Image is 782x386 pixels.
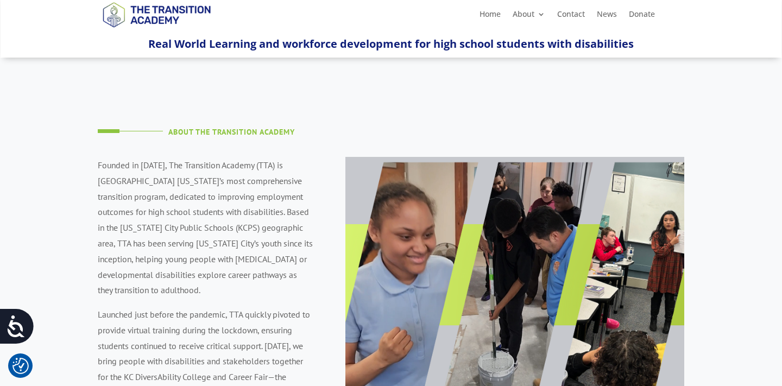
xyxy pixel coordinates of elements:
[557,10,585,22] a: Contact
[629,10,655,22] a: Donate
[513,10,545,22] a: About
[12,358,29,374] button: Cookie Settings
[597,10,617,22] a: News
[12,358,29,374] img: Revisit consent button
[480,10,501,22] a: Home
[168,128,313,141] h4: About The Transition Academy
[98,160,313,295] span: Founded in [DATE], The Transition Academy (TTA) is [GEOGRAPHIC_DATA] [US_STATE]’s most comprehens...
[148,36,634,51] span: Real World Learning and workforce development for high school students with disabilities
[98,26,215,36] a: Logo-Noticias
